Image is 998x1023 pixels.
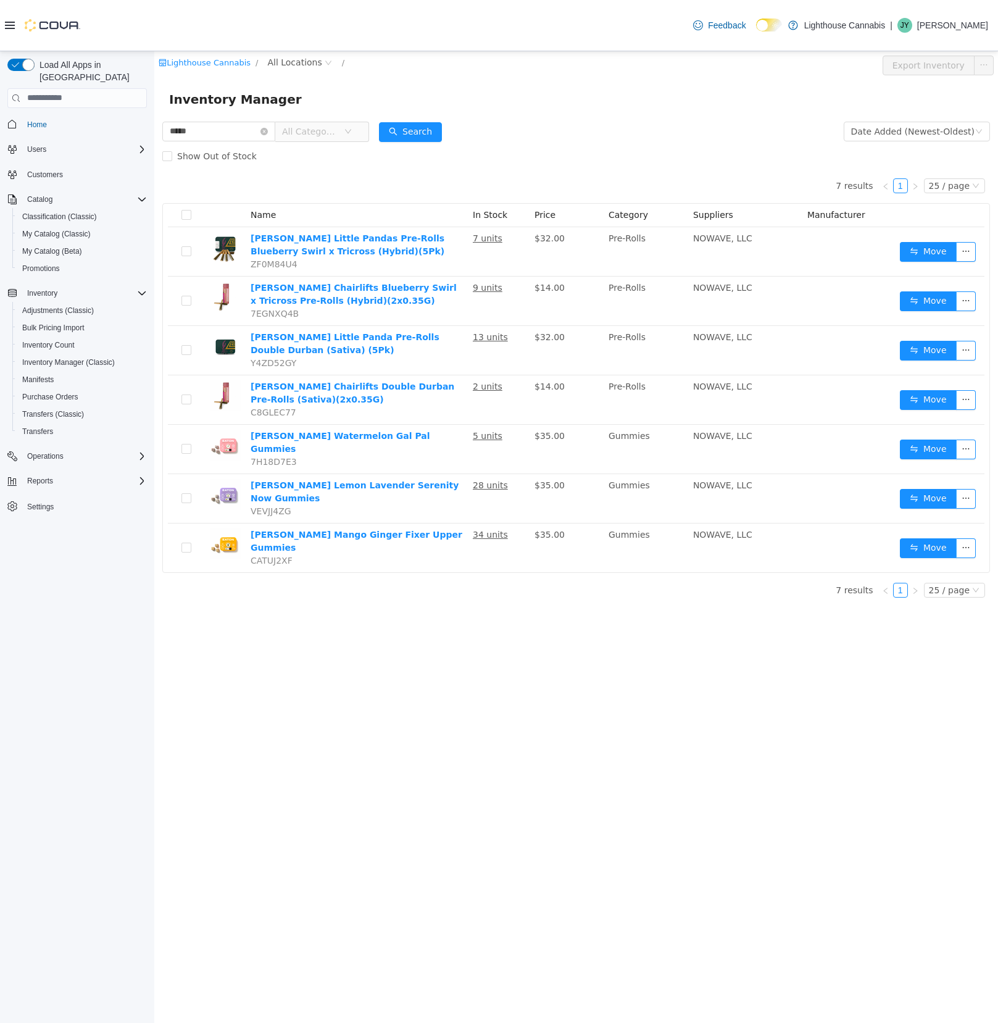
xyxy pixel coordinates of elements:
[739,532,754,546] li: 1
[56,230,86,261] img: EATON Chairlifts Blueberry Swirl x Tricross Pre-Rolls (Hybrid)(2x0.35G) hero shot
[56,378,86,409] img: Eaton Watermelon Gal Pal Gummies hero shot
[539,478,598,488] span: NOWAVE, LLC
[96,159,122,169] span: Name
[746,240,802,260] button: icon: swapMove
[96,208,143,218] span: ZF0M84U4
[22,392,78,402] span: Purchase Orders
[739,127,754,142] li: 1
[12,336,152,354] button: Inventory Count
[449,324,534,374] td: Pre-Rolls
[449,225,534,275] td: Pre-Rolls
[775,532,815,546] div: 25 / page
[96,281,285,304] a: [PERSON_NAME] Little Panda Pre-Rolls Double Durban (Sativa) (5Pk)
[318,281,354,291] u: 13 units
[539,232,598,241] span: NOWAVE, LLC
[724,532,739,546] li: Previous Page
[12,423,152,440] button: Transfers
[449,176,534,225] td: Pre-Rolls
[22,409,84,419] span: Transfers (Classic)
[18,100,107,110] span: Show Out of Stock
[539,281,598,291] span: NOWAVE, LLC
[22,246,82,256] span: My Catalog (Beta)
[688,13,751,38] a: Feedback
[22,474,58,488] button: Reports
[756,31,757,32] span: Dark Mode
[318,429,354,439] u: 28 units
[22,449,147,464] span: Operations
[890,18,892,33] p: |
[802,240,821,260] button: icon: ellipsis
[17,424,58,439] a: Transfers
[22,449,69,464] button: Operations
[27,288,57,298] span: Inventory
[96,257,144,267] span: 7EGNXQ4B
[318,182,348,192] u: 7 units
[12,371,152,388] button: Manifests
[17,355,147,370] span: Inventory Manager (Classic)
[27,451,64,461] span: Operations
[802,191,821,211] button: icon: ellipsis
[2,448,152,465] button: Operations
[22,212,97,222] span: Classification (Classic)
[22,229,91,239] span: My Catalog (Classic)
[27,144,46,154] span: Users
[17,209,147,224] span: Classification (Classic)
[539,330,598,340] span: NOWAVE, LLC
[17,355,120,370] a: Inventory Manager (Classic)
[17,390,147,404] span: Purchase Orders
[449,423,534,472] td: Gummies
[746,487,802,507] button: icon: swapMove
[22,474,147,488] span: Reports
[539,159,579,169] span: Suppliers
[708,19,746,31] span: Feedback
[22,286,147,301] span: Inventory
[380,478,410,488] span: $35.00
[746,438,802,457] button: icon: swapMove
[917,18,988,33] p: [PERSON_NAME]
[17,407,147,422] span: Transfers (Classic)
[17,227,147,241] span: My Catalog (Classic)
[318,330,348,340] u: 2 units
[318,478,354,488] u: 34 units
[96,182,290,205] a: [PERSON_NAME] Little Pandas Pre-Rolls Blueberry Swirl x Tricross (Hybrid)(5Pk)
[22,499,59,514] a: Settings
[757,132,765,139] i: icon: right
[2,497,152,515] button: Settings
[96,478,308,501] a: [PERSON_NAME] Mango Ginger Fixer Upper Gummies
[756,19,782,31] input: Dark Mode
[22,340,75,350] span: Inventory Count
[12,388,152,406] button: Purchase Orders
[22,117,52,132] a: Home
[318,380,348,390] u: 5 units
[746,290,802,309] button: icon: swapMove
[22,264,60,273] span: Promotions
[96,455,137,465] span: VEVJJ4ZG
[22,167,147,182] span: Customers
[739,532,753,546] a: 1
[22,375,54,385] span: Manifests
[17,209,102,224] a: Classification (Classic)
[56,329,86,360] img: EATON Chairlifts Double Durban Pre-Rolls (Sativa)(2x0.35G) hero shot
[380,182,410,192] span: $32.00
[653,159,711,169] span: Manufacturer
[12,225,152,243] button: My Catalog (Classic)
[22,142,147,157] span: Users
[22,117,147,132] span: Home
[17,390,83,404] a: Purchase Orders
[754,127,768,142] li: Next Page
[818,535,825,544] i: icon: down
[17,320,147,335] span: Bulk Pricing Import
[539,380,598,390] span: NOWAVE, LLC
[802,487,821,507] button: icon: ellipsis
[96,307,142,317] span: Y4ZD52GY
[56,280,86,311] img: EATON Little Panda Pre-Rolls Double Durban (Sativa) (5Pk) hero shot
[804,18,886,33] p: Lighthouse Cannabis
[22,357,115,367] span: Inventory Manager (Classic)
[12,354,152,371] button: Inventory Manager (Classic)
[2,115,152,133] button: Home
